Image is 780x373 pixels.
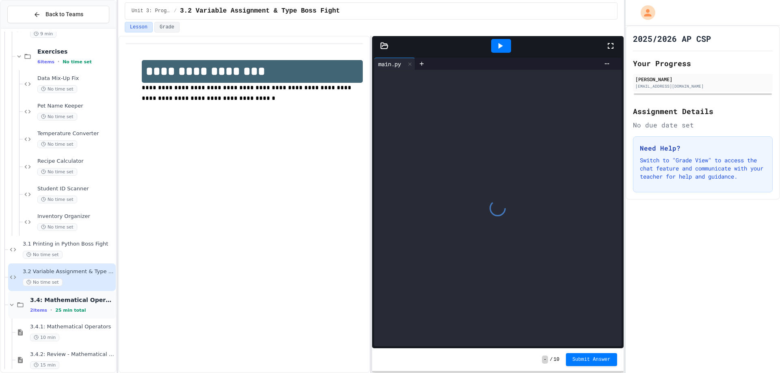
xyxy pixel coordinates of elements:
[37,113,77,121] span: No time set
[45,10,83,19] span: Back to Teams
[30,334,59,341] span: 10 min
[37,48,114,55] span: Exercises
[180,6,340,16] span: 3.2 Variable Assignment & Type Boss Fight
[37,103,114,110] span: Pet Name Keeper
[30,296,114,304] span: 3.4: Mathematical Operators
[566,353,617,366] button: Submit Answer
[7,6,109,23] button: Back to Teams
[132,8,171,14] span: Unit 3: Programming with Python
[30,30,56,38] span: 9 min
[542,356,548,364] span: -
[550,356,552,363] span: /
[125,22,153,32] button: Lesson
[635,83,770,89] div: [EMAIL_ADDRESS][DOMAIN_NAME]
[37,168,77,176] span: No time set
[633,120,773,130] div: No due date set
[640,156,766,181] p: Switch to "Grade View" to access the chat feature and communicate with your teacher for help and ...
[30,361,59,369] span: 15 min
[30,308,47,313] span: 2 items
[30,323,114,330] span: 3.4.1: Mathematical Operators
[632,3,657,22] div: My Account
[37,59,54,65] span: 6 items
[37,140,77,148] span: No time set
[572,356,611,363] span: Submit Answer
[553,356,559,363] span: 10
[633,33,711,44] h1: 2025/2026 AP CSP
[37,185,114,192] span: Student ID Scanner
[640,143,766,153] h3: Need Help?
[50,307,52,313] span: •
[635,75,770,83] div: [PERSON_NAME]
[37,196,77,203] span: No time set
[633,106,773,117] h2: Assignment Details
[55,308,86,313] span: 25 min total
[37,75,114,82] span: Data Mix-Up Fix
[23,251,63,259] span: No time set
[154,22,180,32] button: Grade
[374,60,405,68] div: main.py
[37,130,114,137] span: Temperature Converter
[174,8,177,14] span: /
[30,351,114,358] span: 3.4.2: Review - Mathematical Operators
[37,223,77,231] span: No time set
[23,278,63,286] span: No time set
[374,58,415,70] div: main.py
[58,58,59,65] span: •
[23,268,114,275] span: 3.2 Variable Assignment & Type Boss Fight
[633,58,773,69] h2: Your Progress
[37,213,114,220] span: Inventory Organizer
[23,241,114,248] span: 3.1 Printing in Python Boss Fight
[63,59,92,65] span: No time set
[37,158,114,165] span: Recipe Calculator
[37,85,77,93] span: No time set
